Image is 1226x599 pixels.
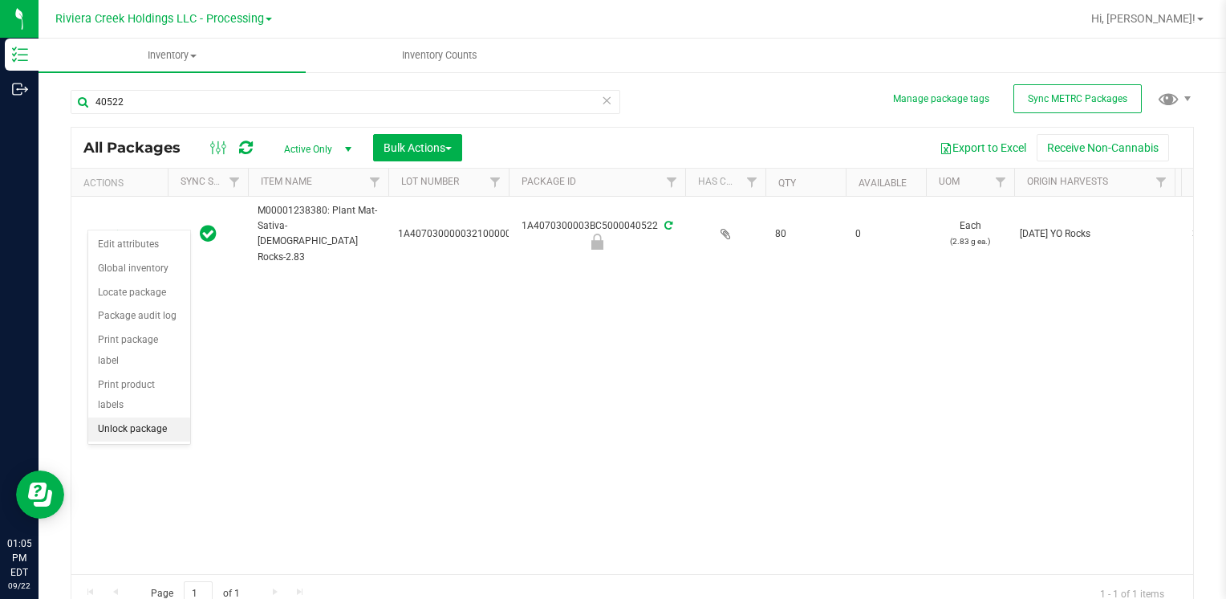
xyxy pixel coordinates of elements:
a: Filter [482,169,509,196]
a: Filter [221,169,248,196]
p: 09/22 [7,580,31,592]
a: Package ID [522,176,576,187]
inline-svg: Outbound [12,81,28,97]
iframe: Resource center [16,471,64,519]
button: Manage package tags [893,92,989,106]
span: Sync from Compliance System [662,220,672,231]
a: Filter [739,169,765,196]
p: 01:05 PM EDT [7,536,31,580]
a: Inventory [39,39,306,72]
div: Actions [83,177,161,189]
span: In Sync [200,222,217,245]
span: Hi, [PERSON_NAME]! [1091,12,1196,25]
button: Sync METRC Packages [1013,84,1142,113]
span: 1A4070300000321000001226 [398,226,534,242]
span: 80 [775,226,836,242]
a: Origin Harvests [1027,176,1108,187]
inline-svg: Inventory [12,47,28,63]
button: Export to Excel [929,134,1037,161]
a: Item Name [261,176,312,187]
li: Print product labels [88,373,190,418]
span: Bulk Actions [384,141,452,154]
p: (2.83 g ea.) [936,234,1005,249]
a: Filter [988,169,1014,196]
span: Inventory [39,48,306,63]
a: Sync Status [181,176,242,187]
a: UOM [939,176,960,187]
a: Filter [362,169,388,196]
span: select [132,223,152,246]
button: Bulk Actions [373,134,462,161]
span: Inventory Counts [380,48,499,63]
input: Search Package ID, Item Name, SKU, Lot or Part Number... [71,90,620,114]
div: 1A4070300003BC5000040522 [506,218,688,250]
li: Edit attributes [88,233,190,257]
a: Filter [659,169,685,196]
a: Qty [778,177,796,189]
li: Locate package [88,281,190,305]
li: Package audit log [88,304,190,328]
a: Filter [1148,169,1175,196]
span: Action [87,223,131,246]
div: Final Check Lock [506,234,688,250]
li: Unlock package [88,418,190,442]
span: Sync METRC Packages [1028,93,1127,104]
button: Receive Non-Cannabis [1037,134,1169,161]
li: Print package label [88,328,190,373]
div: Value 1: 2025-07-28 YO Rocks [1020,226,1170,242]
span: Riviera Creek Holdings LLC - Processing [55,12,264,26]
a: Lot Number [401,176,459,187]
li: Global inventory [88,257,190,281]
span: All Packages [83,139,197,157]
a: Available [859,177,907,189]
span: Each [936,218,1005,249]
span: Clear [601,90,612,111]
span: 0 [855,226,916,242]
a: Inventory Counts [306,39,573,72]
span: M00001238380: Plant Mat-Sativa-[DEMOGRAPHIC_DATA] Rocks-2.83 [258,203,379,265]
th: Has COA [685,169,765,197]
